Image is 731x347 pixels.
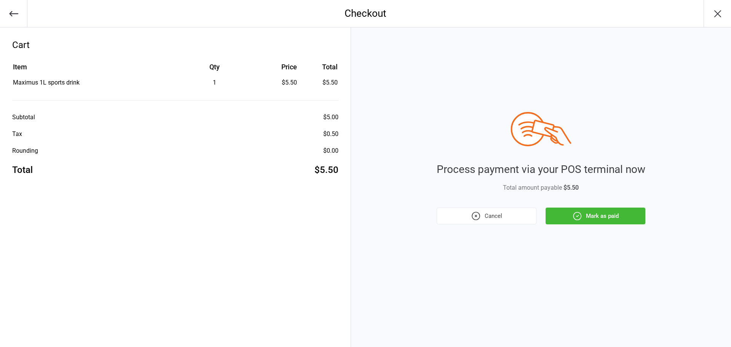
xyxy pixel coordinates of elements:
[323,113,338,122] div: $5.00
[12,163,33,177] div: Total
[437,208,536,224] button: Cancel
[257,78,297,87] div: $5.50
[257,62,297,72] div: Price
[314,163,338,177] div: $5.50
[12,38,338,52] div: Cart
[300,62,337,77] th: Total
[12,130,22,139] div: Tax
[323,130,338,139] div: $0.50
[12,113,35,122] div: Subtotal
[174,62,256,77] th: Qty
[546,208,645,224] button: Mark as paid
[437,183,645,192] div: Total amount payable
[437,162,645,177] div: Process payment via your POS terminal now
[13,62,173,77] th: Item
[174,78,256,87] div: 1
[300,78,337,87] td: $5.50
[12,146,38,155] div: Rounding
[13,79,80,86] span: Maximus 1L sports drink
[323,146,338,155] div: $0.00
[563,184,579,191] span: $5.50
